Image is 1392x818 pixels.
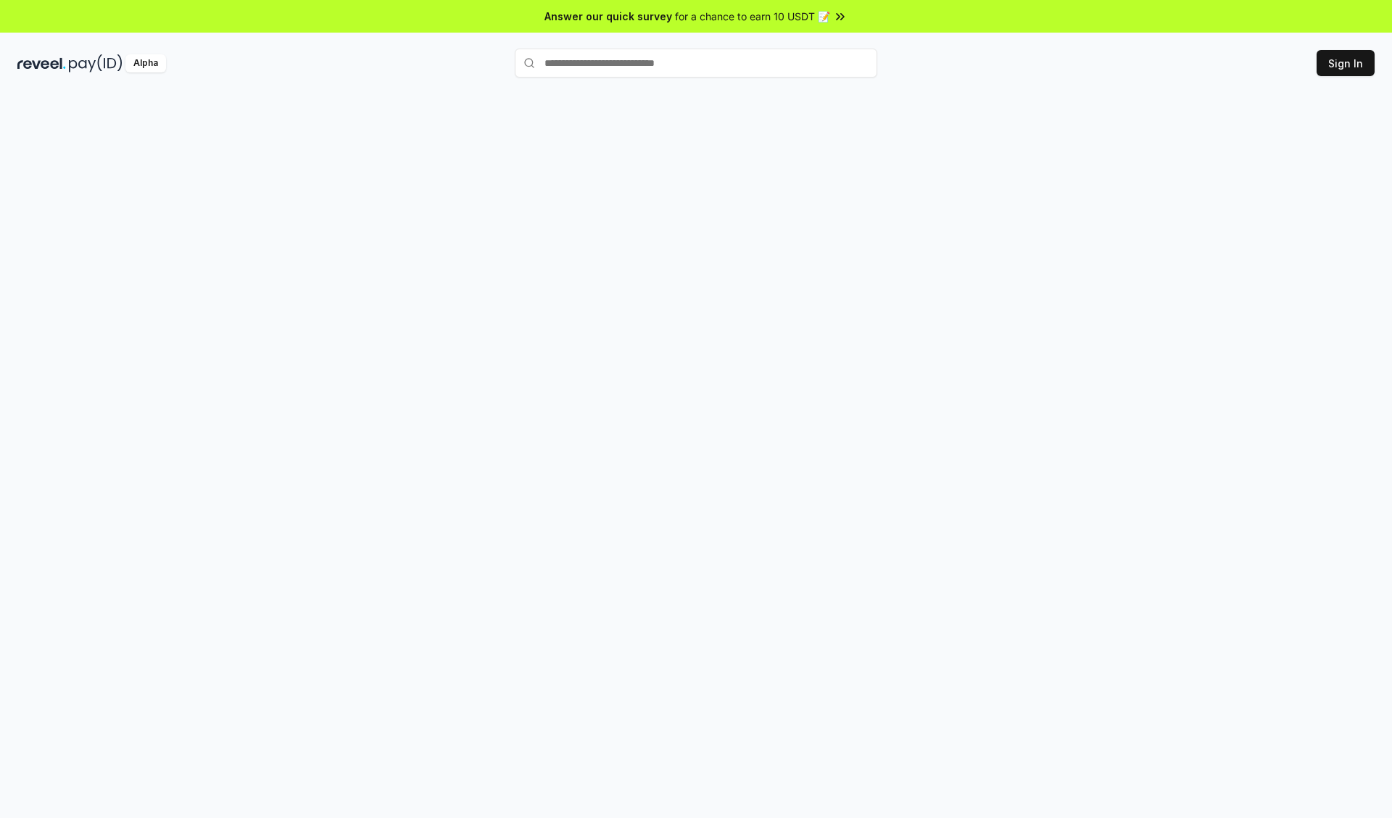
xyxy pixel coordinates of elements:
img: pay_id [69,54,123,72]
img: reveel_dark [17,54,66,72]
span: for a chance to earn 10 USDT 📝 [675,9,830,24]
span: Answer our quick survey [544,9,672,24]
button: Sign In [1317,50,1375,76]
div: Alpha [125,54,166,72]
